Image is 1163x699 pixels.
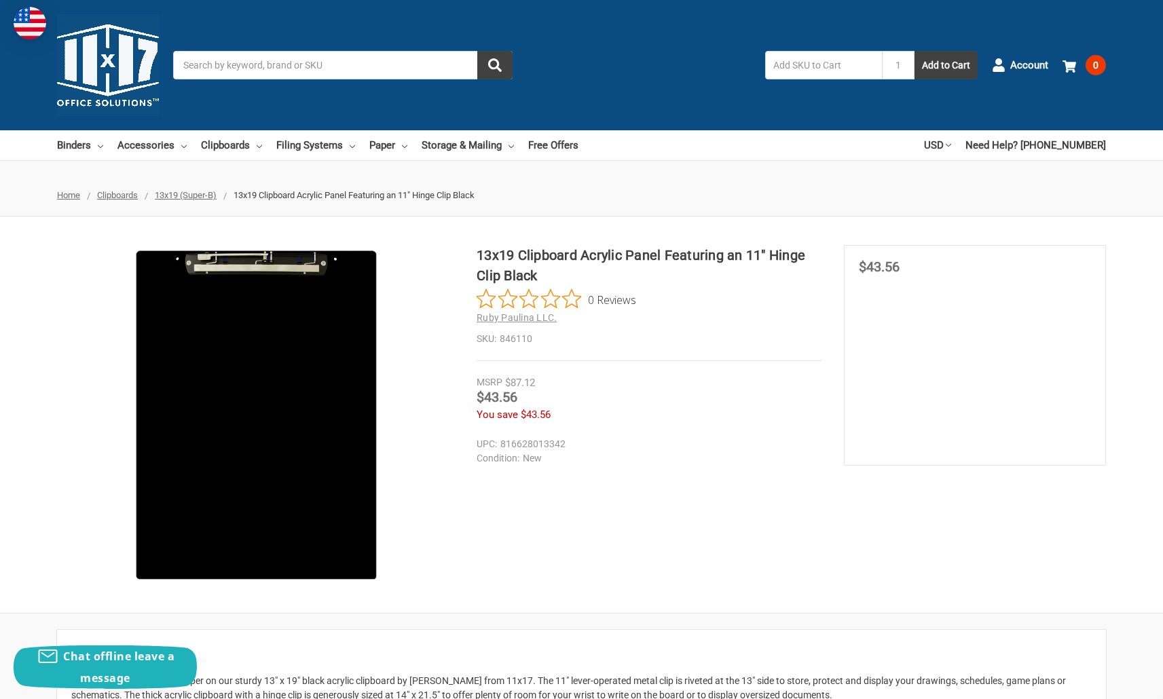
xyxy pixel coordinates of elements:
[915,51,978,79] button: Add to Cart
[477,451,815,466] dd: New
[234,190,475,200] span: 13x19 Clipboard Acrylic Panel Featuring an 11" Hinge Clip Black
[505,377,535,389] span: $87.12
[477,437,497,451] dt: UPC:
[992,48,1048,83] a: Account
[477,451,519,466] dt: Condition:
[477,332,496,346] dt: SKU:
[369,130,407,160] a: Paper
[477,375,502,390] div: MSRP
[477,389,517,405] span: $43.56
[477,332,822,346] dd: 846110
[86,245,426,584] img: 13x19 Clipboard Acrylic Panel Featuring an 11" Hinge Clip Black
[14,7,46,39] img: duty and tax information for United States
[477,245,822,286] h1: 13x19 Clipboard Acrylic Panel Featuring an 11" Hinge Clip Black
[859,259,900,275] span: $43.56
[1086,55,1106,75] span: 0
[521,409,551,421] span: $43.56
[477,289,636,309] button: Rated 0 out of 5 stars from 0 reviews. Jump to reviews.
[924,130,951,160] a: USD
[477,409,518,421] span: You save
[173,51,513,79] input: Search by keyword, brand or SKU
[97,190,138,200] a: Clipboards
[1010,58,1048,73] span: Account
[201,130,262,160] a: Clipboards
[477,437,815,451] dd: 816628013342
[1063,48,1106,83] a: 0
[422,130,514,160] a: Storage & Mailing
[155,190,217,200] a: 13x19 (Super-B)
[477,312,557,323] a: Ruby Paulina LLC.
[276,130,355,160] a: Filing Systems
[14,645,197,689] button: Chat offline leave a message
[57,130,103,160] a: Binders
[71,644,1092,664] h2: Description
[57,14,159,116] img: 11x17.com
[588,289,636,309] span: 0 Reviews
[528,130,578,160] a: Free Offers
[57,190,80,200] a: Home
[765,51,882,79] input: Add SKU to Cart
[117,130,187,160] a: Accessories
[63,649,174,685] span: Chat offline leave a message
[965,130,1106,160] a: Need Help? [PHONE_NUMBER]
